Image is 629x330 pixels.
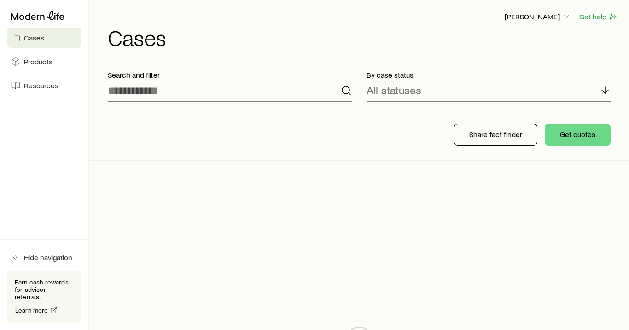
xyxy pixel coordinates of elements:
[24,33,44,42] span: Cases
[367,70,611,80] p: By case status
[505,12,571,21] p: [PERSON_NAME]
[7,75,81,96] a: Resources
[469,130,522,139] p: Share fact finder
[454,124,537,146] button: Share fact finder
[24,253,72,262] span: Hide navigation
[7,51,81,72] a: Products
[15,279,74,301] p: Earn cash rewards for advisor referrals.
[367,84,421,97] p: All statuses
[7,271,81,323] div: Earn cash rewards for advisor referrals.Learn more
[504,11,571,23] button: [PERSON_NAME]
[7,28,81,48] a: Cases
[7,247,81,267] button: Hide navigation
[24,81,58,90] span: Resources
[579,11,618,22] button: Get help
[108,26,618,48] h1: Cases
[108,70,352,80] p: Search and filter
[545,124,611,146] button: Get quotes
[15,307,48,313] span: Learn more
[24,57,52,66] span: Products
